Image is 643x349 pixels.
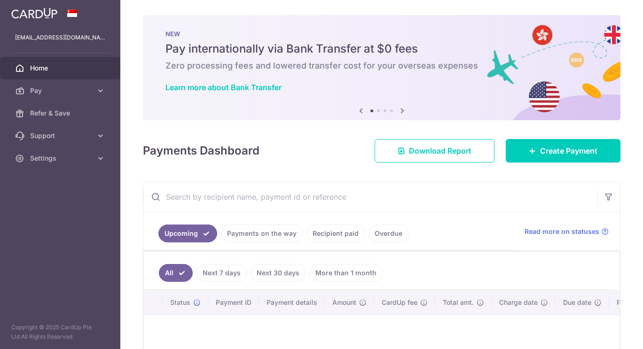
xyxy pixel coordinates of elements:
a: Recipient paid [306,225,365,242]
a: Read more on statuses [525,227,609,236]
span: Read more on statuses [525,227,599,236]
th: Payment ID [208,290,259,315]
img: CardUp [11,8,57,19]
p: [EMAIL_ADDRESS][DOMAIN_NAME] [15,33,105,42]
span: Settings [30,154,92,163]
a: Next 30 days [251,264,306,282]
h6: Zero processing fees and lowered transfer cost for your overseas expenses [165,60,598,71]
span: Download Report [409,145,471,156]
p: NEW [165,30,598,38]
span: CardUp fee [382,298,417,307]
span: Home [30,63,92,73]
a: Payments on the way [221,225,303,242]
span: Total amt. [443,298,474,307]
th: Payment details [259,290,325,315]
h5: Pay internationally via Bank Transfer at $0 fees [165,41,598,56]
span: Create Payment [540,145,597,156]
input: Search by recipient name, payment id or reference [143,182,597,212]
a: Learn more about Bank Transfer [165,83,282,92]
span: Due date [563,298,591,307]
a: Overdue [369,225,408,242]
h4: Payments Dashboard [143,142,259,159]
span: Pay [30,86,92,95]
span: Support [30,131,92,140]
span: Charge date [499,298,538,307]
a: Create Payment [506,139,620,163]
span: Refer & Save [30,109,92,118]
a: More than 1 month [309,264,383,282]
a: All [159,264,193,282]
a: Next 7 days [196,264,247,282]
span: Amount [332,298,356,307]
a: Upcoming [158,225,217,242]
iframe: Opens a widget where you can find more information [583,321,634,344]
img: Bank transfer banner [143,15,620,120]
a: Download Report [375,139,494,163]
span: Status [170,298,190,307]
